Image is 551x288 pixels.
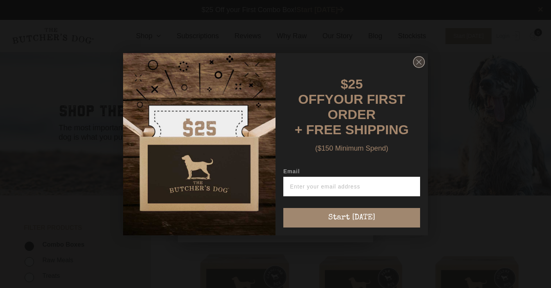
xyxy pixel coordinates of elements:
span: ($150 Minimum Spend) [315,144,388,152]
span: $25 OFF [298,76,363,107]
span: YOUR FIRST ORDER + FREE SHIPPING [295,92,409,137]
input: Enter your email address [283,177,420,196]
button: Start [DATE] [283,208,420,228]
img: d0d537dc-5429-4832-8318-9955428ea0a1.jpeg [123,53,275,235]
label: Email [283,168,420,177]
button: Close dialog [413,56,425,68]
